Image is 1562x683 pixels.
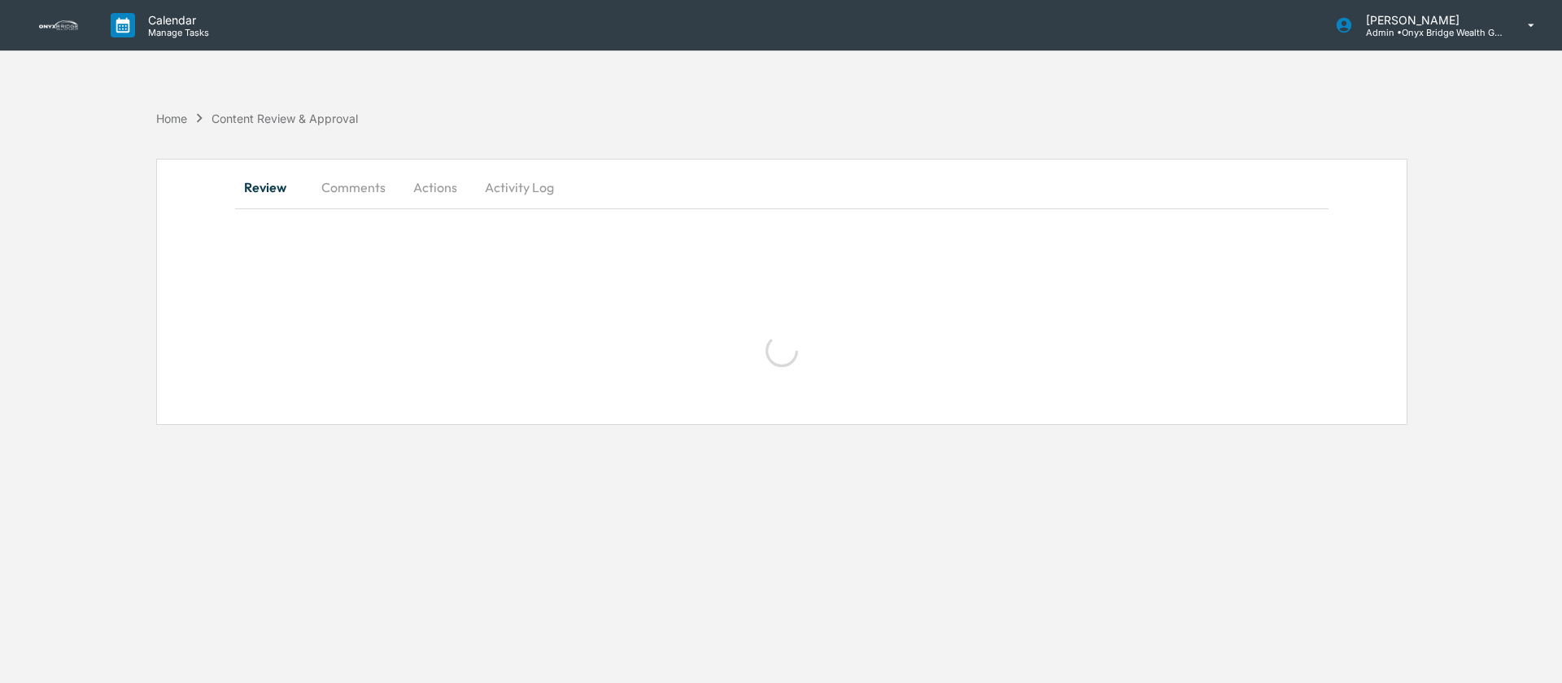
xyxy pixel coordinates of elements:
button: Actions [399,168,472,207]
p: Calendar [135,13,217,27]
p: Admin • Onyx Bridge Wealth Group LLC [1353,27,1504,38]
div: secondary tabs example [235,168,1329,207]
p: [PERSON_NAME] [1353,13,1504,27]
div: Content Review & Approval [212,112,358,125]
button: Comments [308,168,399,207]
button: Review [235,168,308,207]
button: Activity Log [472,168,567,207]
img: logo [39,20,78,30]
div: Home [156,112,187,125]
p: Manage Tasks [135,27,217,38]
